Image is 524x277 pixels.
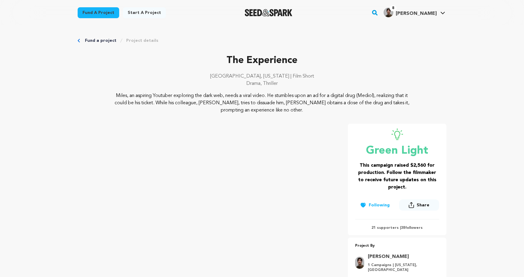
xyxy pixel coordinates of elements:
[355,225,439,230] p: 21 supporters | followers
[245,9,292,16] a: Seed&Spark Homepage
[78,53,446,68] p: The Experience
[382,6,446,19] span: Charlie K.'s Profile
[78,38,446,44] div: Breadcrumb
[355,145,439,157] p: Green Light
[399,199,439,211] button: Share
[78,80,446,87] p: Drama, Thriller
[355,242,439,249] p: Project By
[417,202,429,208] span: Share
[245,9,292,16] img: Seed&Spark Logo Dark Mode
[401,226,405,230] span: 38
[78,7,119,18] a: Fund a project
[384,8,393,17] img: e7202038a0775932.jpg
[368,263,435,272] p: 1 Campaigns | [US_STATE], [GEOGRAPHIC_DATA]
[396,11,437,16] span: [PERSON_NAME]
[390,5,397,11] span: 8
[355,257,364,269] img: e7202038a0775932.jpg
[85,38,116,44] a: Fund a project
[355,200,395,211] button: Following
[115,92,410,114] p: Miles, an aspiring Youtuber exploring the dark web, needs a viral video. He stumbles upon an ad f...
[382,6,446,17] a: Charlie K.'s Profile
[399,199,439,213] span: Share
[384,8,437,17] div: Charlie K.'s Profile
[368,253,435,260] a: Goto Charlie Koepp profile
[78,73,446,80] p: [GEOGRAPHIC_DATA], [US_STATE] | Film Short
[123,7,166,18] a: Start a project
[126,38,158,44] a: Project details
[355,162,439,191] h3: This campaign raised $2,560 for production. Follow the filmmaker to receive future updates on thi...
